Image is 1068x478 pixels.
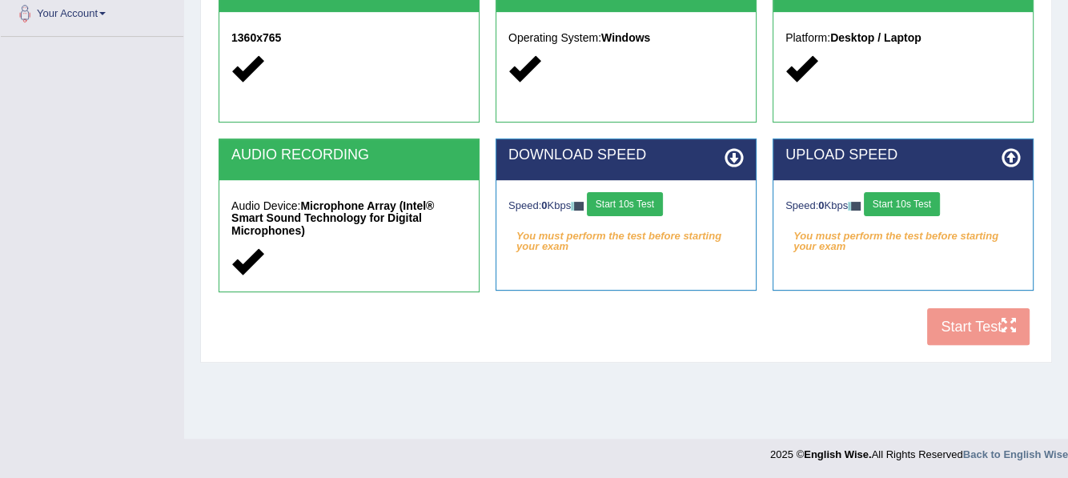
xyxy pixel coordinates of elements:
[508,192,744,220] div: Speed: Kbps
[804,448,871,460] strong: English Wise.
[785,192,1021,220] div: Speed: Kbps
[785,224,1021,248] em: You must perform the test before starting your exam
[231,31,281,44] strong: 1360x765
[231,200,467,237] h5: Audio Device:
[785,147,1021,163] h2: UPLOAD SPEED
[785,32,1021,44] h5: Platform:
[830,31,921,44] strong: Desktop / Laptop
[963,448,1068,460] a: Back to English Wise
[770,439,1068,462] div: 2025 © All Rights Reserved
[818,199,824,211] strong: 0
[231,147,467,163] h2: AUDIO RECORDING
[848,202,861,211] img: ajax-loader-fb-connection.gif
[508,147,744,163] h2: DOWNLOAD SPEED
[601,31,650,44] strong: Windows
[541,199,547,211] strong: 0
[571,202,584,211] img: ajax-loader-fb-connection.gif
[508,224,744,248] em: You must perform the test before starting your exam
[864,192,940,216] button: Start 10s Test
[587,192,663,216] button: Start 10s Test
[231,199,434,237] strong: Microphone Array (Intel® Smart Sound Technology for Digital Microphones)
[508,32,744,44] h5: Operating System:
